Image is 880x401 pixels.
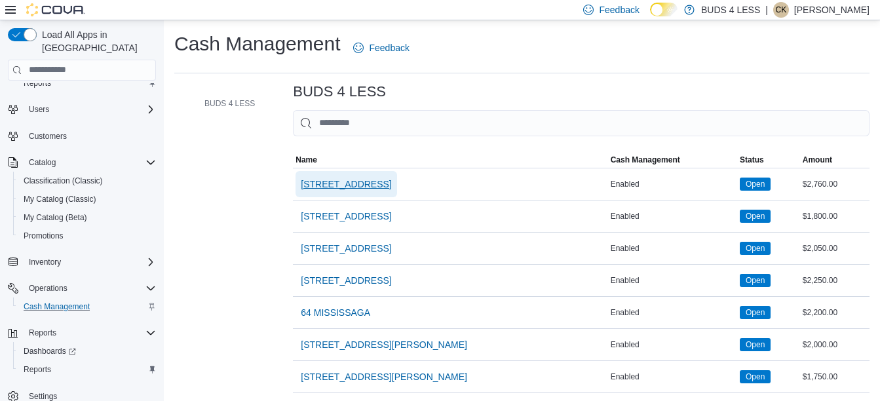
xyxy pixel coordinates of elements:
button: Reports [13,360,161,379]
span: Classification (Classic) [18,173,156,189]
button: My Catalog (Classic) [13,190,161,208]
span: My Catalog (Classic) [18,191,156,207]
span: Open [740,242,771,255]
div: $2,200.00 [800,305,870,320]
span: [STREET_ADDRESS] [301,274,391,287]
span: Promotions [18,228,156,244]
span: Amount [803,155,832,165]
button: [STREET_ADDRESS] [296,267,396,294]
img: Cova [26,3,85,16]
button: Promotions [13,227,161,245]
button: [STREET_ADDRESS] [296,203,396,229]
span: Reports [18,362,156,377]
span: Users [29,104,49,115]
span: [STREET_ADDRESS] [301,242,391,255]
span: Open [746,210,765,222]
span: Reports [24,325,156,341]
span: [STREET_ADDRESS] [301,178,391,191]
div: Enabled [608,176,737,192]
div: Enabled [608,240,737,256]
button: Status [737,152,800,168]
span: Reports [24,78,51,88]
a: Feedback [348,35,414,61]
span: Reports [29,328,56,338]
span: Open [746,242,765,254]
button: Users [24,102,54,117]
button: Inventory [24,254,66,270]
button: Amount [800,152,870,168]
button: 64 MISSISSAGA [296,299,375,326]
span: Promotions [24,231,64,241]
span: Customers [29,131,67,142]
span: Open [746,307,765,318]
span: Open [740,338,771,351]
p: | [765,2,768,18]
div: $1,800.00 [800,208,870,224]
span: My Catalog (Beta) [24,212,87,223]
div: Enabled [608,273,737,288]
span: Operations [29,283,67,294]
span: Open [740,274,771,287]
span: Cash Management [18,299,156,315]
div: Catherine Kidman [773,2,789,18]
span: Users [24,102,156,117]
button: [STREET_ADDRESS][PERSON_NAME] [296,332,472,358]
button: Inventory [3,253,161,271]
div: Enabled [608,337,737,353]
h1: Cash Management [174,31,340,57]
a: Customers [24,128,72,144]
button: Catalog [3,153,161,172]
input: This is a search bar. As you type, the results lower in the page will automatically filter. [293,110,870,136]
a: Reports [18,75,56,91]
button: Classification (Classic) [13,172,161,190]
span: Reports [18,75,156,91]
button: BUDS 4 LESS [186,96,260,111]
span: Customers [24,128,156,144]
span: Load All Apps in [GEOGRAPHIC_DATA] [37,28,156,54]
span: Cash Management [24,301,90,312]
span: My Catalog (Classic) [24,194,96,204]
button: Reports [3,324,161,342]
div: $2,050.00 [800,240,870,256]
input: Dark Mode [650,3,678,16]
button: Operations [24,280,73,296]
a: Classification (Classic) [18,173,108,189]
span: Reports [24,364,51,375]
span: Open [746,371,765,383]
a: My Catalog (Classic) [18,191,102,207]
button: Cash Management [13,297,161,316]
span: My Catalog (Beta) [18,210,156,225]
span: Open [740,370,771,383]
button: Customers [3,126,161,145]
button: Name [293,152,607,168]
span: Catalog [29,157,56,168]
div: Enabled [608,369,737,385]
span: Open [746,275,765,286]
div: $1,750.00 [800,369,870,385]
span: Name [296,155,317,165]
span: Inventory [29,257,61,267]
a: Dashboards [13,342,161,360]
span: Catalog [24,155,156,170]
div: Enabled [608,208,737,224]
h3: BUDS 4 LESS [293,84,386,100]
span: Open [746,178,765,190]
a: Promotions [18,228,69,244]
span: 64 MISSISSAGA [301,306,370,319]
button: [STREET_ADDRESS][PERSON_NAME] [296,364,472,390]
span: Cash Management [611,155,680,165]
span: Inventory [24,254,156,270]
button: Cash Management [608,152,737,168]
p: BUDS 4 LESS [701,2,760,18]
span: Status [740,155,764,165]
button: Operations [3,279,161,297]
span: Open [740,306,771,319]
button: [STREET_ADDRESS] [296,171,396,197]
a: Dashboards [18,343,81,359]
span: Feedback [599,3,639,16]
span: Open [740,178,771,191]
span: [STREET_ADDRESS][PERSON_NAME] [301,370,467,383]
div: $2,000.00 [800,337,870,353]
p: [PERSON_NAME] [794,2,870,18]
